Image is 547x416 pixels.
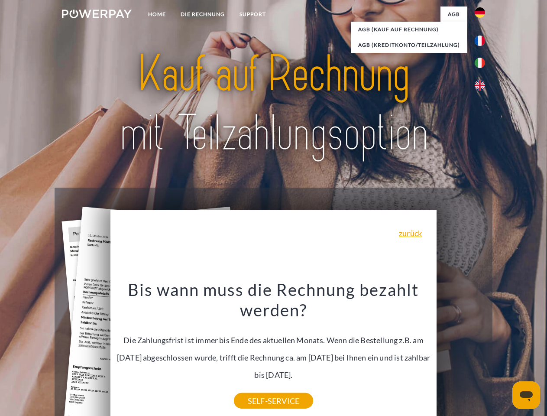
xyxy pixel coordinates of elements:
[234,393,313,409] a: SELF-SERVICE
[116,279,432,321] h3: Bis wann muss die Rechnung bezahlt werden?
[83,42,464,166] img: title-powerpay_de.svg
[475,7,485,18] img: de
[62,10,132,18] img: logo-powerpay-white.svg
[512,381,540,409] iframe: Schaltfläche zum Öffnen des Messaging-Fensters
[173,6,232,22] a: DIE RECHNUNG
[399,229,422,237] a: zurück
[475,80,485,91] img: en
[232,6,273,22] a: SUPPORT
[440,6,467,22] a: agb
[116,279,432,401] div: Die Zahlungsfrist ist immer bis Ende des aktuellen Monats. Wenn die Bestellung z.B. am [DATE] abg...
[351,22,467,37] a: AGB (Kauf auf Rechnung)
[475,58,485,68] img: it
[475,36,485,46] img: fr
[141,6,173,22] a: Home
[351,37,467,53] a: AGB (Kreditkonto/Teilzahlung)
